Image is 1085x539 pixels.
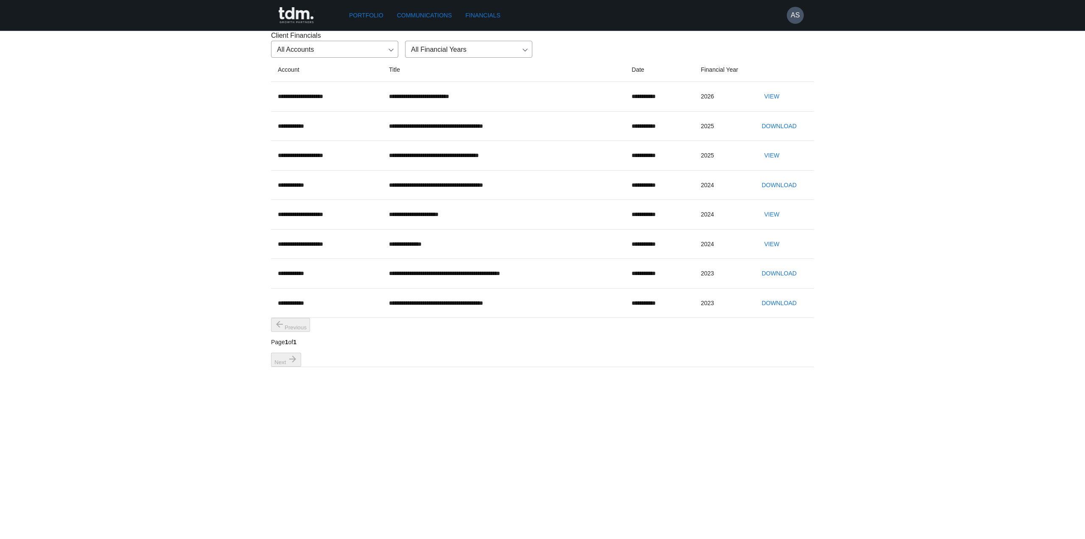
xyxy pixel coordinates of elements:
[758,177,800,193] button: Download
[758,89,786,104] button: View
[394,8,456,23] a: Communications
[758,148,786,163] button: View
[758,295,800,311] button: Download
[758,266,800,281] button: Download
[271,58,814,367] table: Client document table
[694,200,751,230] td: 2024
[758,207,786,222] button: View
[694,229,751,259] td: 2024
[271,318,310,332] button: previous page
[293,339,296,345] b: 1
[758,118,800,134] button: Download
[382,58,625,82] th: Title
[694,259,751,289] td: 2023
[271,41,398,58] div: All Accounts
[271,31,814,41] p: Client Financials
[758,236,786,252] button: View
[694,141,751,171] td: 2025
[285,339,288,345] b: 1
[694,111,751,141] td: 2025
[694,288,751,318] td: 2023
[694,82,751,112] td: 2026
[271,58,382,82] th: Account
[694,170,751,200] td: 2024
[271,338,310,347] p: Page of
[462,8,503,23] a: Financials
[791,10,800,20] h6: AS
[694,58,751,82] th: Financial Year
[271,353,301,367] button: next page
[405,41,532,58] div: All Financial Years
[346,8,387,23] a: Portfolio
[787,7,804,24] button: AS
[625,58,694,82] th: Date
